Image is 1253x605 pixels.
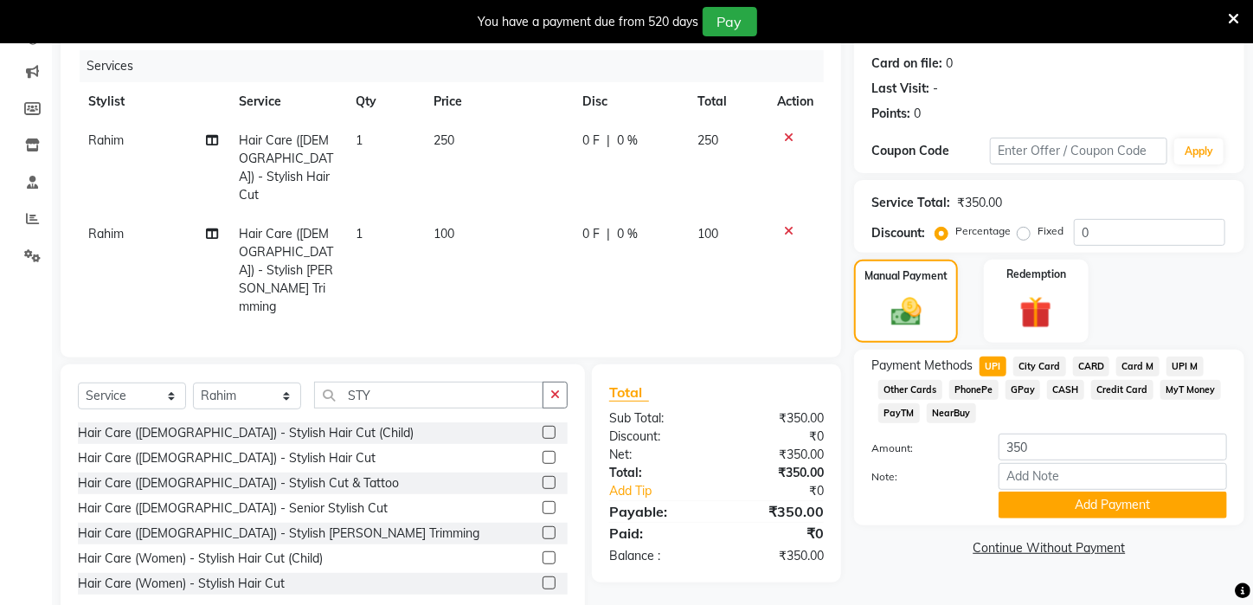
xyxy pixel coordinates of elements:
span: UPI M [1166,357,1204,377]
div: Payable: [596,501,716,522]
span: 0 % [617,225,638,243]
span: Credit Card [1091,380,1153,400]
div: Hair Care (Women) - Stylish Hair Cut (Child) [78,550,323,568]
input: Enter Offer / Coupon Code [990,138,1168,164]
span: PhonePe [949,380,999,400]
div: Hair Care ([DEMOGRAPHIC_DATA]) - Stylish Cut & Tattoo [78,474,399,492]
th: Disc [572,82,687,121]
label: Percentage [955,223,1011,239]
span: CARD [1073,357,1110,377]
div: You have a payment due from 520 days [479,13,699,31]
button: Pay [703,7,757,36]
th: Total [687,82,767,121]
div: Points: [871,105,910,123]
div: Coupon Code [871,142,990,160]
input: Amount [999,434,1227,460]
span: Rahim [88,226,124,241]
span: Other Cards [878,380,942,400]
img: _cash.svg [882,294,931,330]
input: Add Note [999,463,1227,490]
span: Hair Care ([DEMOGRAPHIC_DATA]) - Stylish Hair Cut [239,132,333,203]
div: Hair Care ([DEMOGRAPHIC_DATA]) - Stylish Hair Cut [78,449,376,467]
span: 0 F [582,132,600,150]
button: Add Payment [999,492,1227,518]
span: Payment Methods [871,357,973,375]
span: MyT Money [1160,380,1221,400]
label: Note: [858,469,986,485]
span: NearBuy [927,403,976,423]
span: 100 [697,226,718,241]
th: Price [423,82,572,121]
th: Service [228,82,345,121]
span: 100 [434,226,454,241]
span: 250 [697,132,718,148]
div: Hair Care ([DEMOGRAPHIC_DATA]) - Senior Stylish Cut [78,499,388,518]
span: | [607,225,610,243]
span: UPI [980,357,1006,377]
span: Card M [1116,357,1160,377]
div: Balance : [596,547,716,565]
div: ₹350.00 [716,446,837,464]
span: PayTM [878,403,920,423]
div: Hair Care ([DEMOGRAPHIC_DATA]) - Stylish [PERSON_NAME] Trimming [78,525,479,543]
span: 0 % [617,132,638,150]
div: Last Visit: [871,80,929,98]
span: Hair Care ([DEMOGRAPHIC_DATA]) - Stylish [PERSON_NAME] Trimming [239,226,333,314]
div: ₹0 [716,523,837,544]
th: Stylist [78,82,228,121]
div: Services [80,50,837,82]
div: 0 [914,105,921,123]
div: Hair Care (Women) - Stylish Hair Cut [78,575,285,593]
button: Apply [1174,138,1224,164]
span: Rahim [88,132,124,148]
span: CASH [1047,380,1084,400]
span: 250 [434,132,454,148]
div: Paid: [596,523,716,544]
div: ₹350.00 [716,409,837,428]
label: Redemption [1006,267,1066,282]
th: Action [767,82,824,121]
span: | [607,132,610,150]
div: Discount: [596,428,716,446]
span: 1 [356,132,363,148]
span: 0 F [582,225,600,243]
div: ₹350.00 [716,464,837,482]
div: ₹0 [736,482,837,500]
div: 0 [946,55,953,73]
div: ₹0 [716,428,837,446]
div: Card on file: [871,55,942,73]
div: Hair Care ([DEMOGRAPHIC_DATA]) - Stylish Hair Cut (Child) [78,424,414,442]
th: Qty [345,82,423,121]
img: _gift.svg [1010,293,1062,332]
div: Sub Total: [596,409,716,428]
div: ₹350.00 [957,194,1002,212]
div: Discount: [871,224,925,242]
label: Manual Payment [864,268,948,284]
a: Add Tip [596,482,736,500]
span: City Card [1013,357,1066,377]
div: Service Total: [871,194,950,212]
div: ₹350.00 [716,547,837,565]
div: Total: [596,464,716,482]
a: Continue Without Payment [858,539,1241,557]
div: ₹350.00 [716,501,837,522]
div: Net: [596,446,716,464]
span: Total [609,383,649,402]
span: GPay [1006,380,1041,400]
label: Amount: [858,441,986,456]
label: Fixed [1038,223,1063,239]
input: Search or Scan [314,382,543,409]
div: - [933,80,938,98]
span: 1 [356,226,363,241]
